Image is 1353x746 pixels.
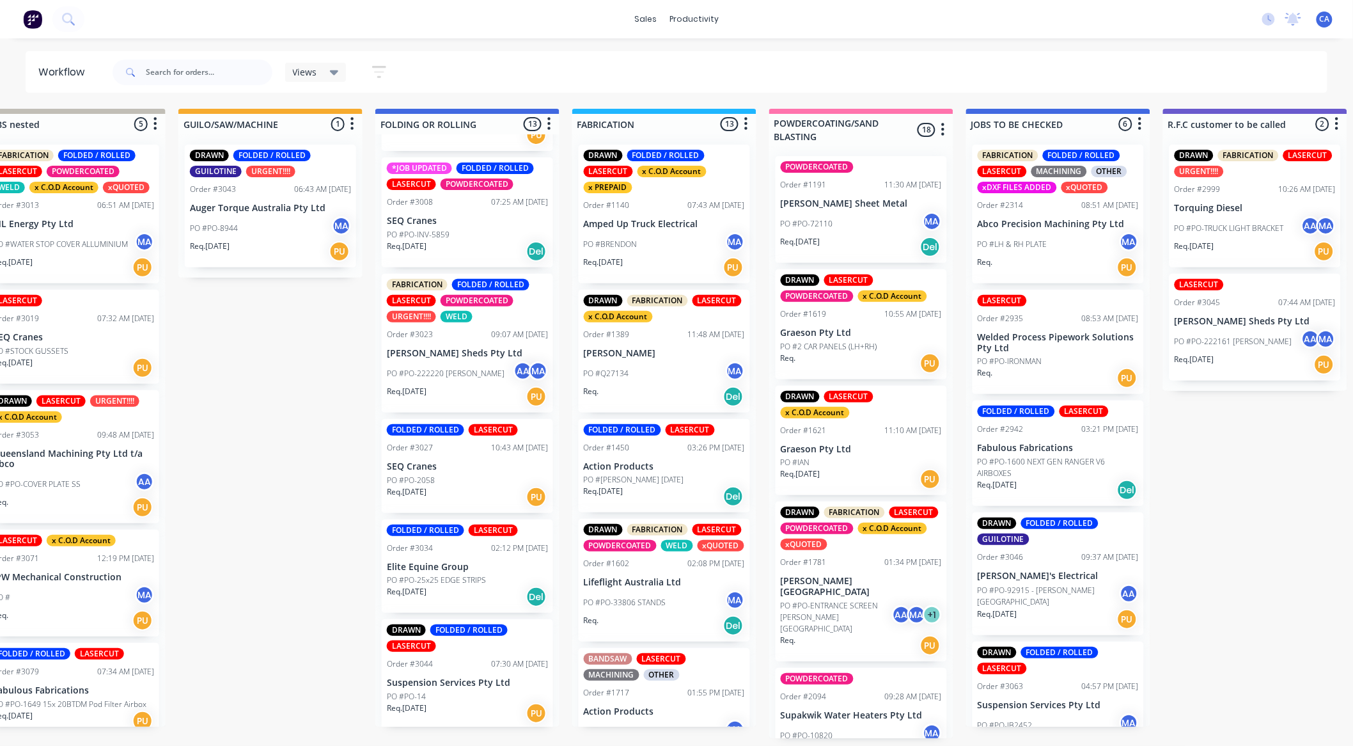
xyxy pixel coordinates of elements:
p: PO #LH & RH PLATE [978,239,1047,250]
div: 07:43 AM [DATE] [688,200,745,211]
p: Abco Precision Machining Pty Ltd [978,219,1139,230]
p: PO #PO-33806 STANDS [584,597,666,608]
div: MA [332,216,351,235]
div: Order #2935 [978,313,1024,324]
div: xQUOTED [698,540,744,552]
p: [PERSON_NAME] Sheet Metal [781,198,942,209]
p: PO #PO-ENTRANCE SCREEN [PERSON_NAME][GEOGRAPHIC_DATA] [781,600,892,635]
div: 11:10 AM [DATE] [885,425,942,436]
p: Graeson Pty Ltd [781,328,942,338]
div: *JOB UPDATED [387,163,452,174]
div: AA [1120,584,1139,603]
p: Torquing Diesel [1175,203,1336,214]
div: Order #3063 [978,681,1024,692]
div: 11:30 AM [DATE] [885,179,942,191]
div: FOLDED / ROLLEDLASERCUTOrder #303402:12 PM [DATE]Elite Equine GroupPO #PO-25x25 EDGE STRIPSReq.[D... [382,520,553,614]
p: Req. [781,635,796,646]
p: PO #Q27134 [584,368,629,379]
div: POWDERCOATEDOrder #119111:30 AM [DATE][PERSON_NAME] Sheet MetalPO #PO-72110MAReq.[DATE]Del [776,156,947,263]
div: DRAWNFABRICATIONLASERCUTPOWDERCOATEDx C.O.D AccountxQUOTEDOrder #178101:34 PM [DATE][PERSON_NAME]... [776,502,947,662]
div: DRAWNFOLDED / ROLLEDGUILOTINEOrder #304609:37 AM [DATE][PERSON_NAME]'s ElectricalPO #PO-92915 - [... [973,512,1144,635]
div: GUILOTINE [190,166,242,177]
div: 07:44 AM [DATE] [1279,297,1336,308]
div: x C.O.D Account [584,311,653,322]
div: 07:32 AM [DATE] [97,313,154,324]
div: LASERCUT [584,166,633,177]
div: POWDERCOATED [584,540,657,552]
div: POWDERCOATED [47,166,120,177]
p: PO #PO-8944 [190,223,238,234]
p: Lifeflight Australia Ltd [584,577,745,588]
div: DRAWN [584,524,623,536]
div: LASERCUT [1060,406,1109,417]
div: xQUOTED [103,182,150,193]
div: 11:48 AM [DATE] [688,329,745,340]
div: FOLDED / ROLLED [430,624,508,636]
div: 10:43 AM [DATE] [491,442,548,454]
p: Graeson Pty Ltd [781,444,942,455]
p: Elite Equine Group [387,562,548,573]
div: POWDERCOATED [441,295,513,306]
div: PU [920,635,941,656]
p: Req. [DATE] [978,479,1017,491]
div: FOLDED / ROLLED [457,163,534,174]
input: Search for orders... [146,60,272,85]
div: FABRICATIONFOLDED / ROLLEDLASERCUTPOWDERCOATEDURGENT!!!!WELDOrder #302309:07 AM [DATE][PERSON_NAM... [382,274,553,413]
div: PU [132,257,153,278]
div: PU [132,610,153,631]
div: PU [1117,368,1138,388]
div: FABRICATION [824,507,885,518]
div: 01:55 PM [DATE] [688,687,745,699]
div: POWDERCOATED [781,290,854,302]
div: LASERCUT [824,391,873,402]
div: Order #1140 [584,200,630,211]
p: PO #[PERSON_NAME] [DATE] [584,474,684,486]
div: Order #1602 [584,558,630,569]
div: DRAWN [781,391,820,402]
div: Order #1191 [781,179,827,191]
div: LASERCUT [692,295,742,306]
p: Req. [978,257,993,268]
div: BANDSAW [584,653,632,665]
div: FABRICATION [627,295,688,306]
p: PO #PO-2058 [387,475,435,486]
div: MACHINING [1031,166,1087,177]
div: Del [723,486,744,507]
div: FOLDED / ROLLEDLASERCUTOrder #302710:43 AM [DATE]SEQ CranesPO #PO-2058Req.[DATE]PU [382,419,553,513]
p: Req. [DATE] [584,257,623,268]
div: Order #1389 [584,329,630,340]
p: Amped Up Truck Electrical [584,219,745,230]
div: LASERCUT [387,640,436,652]
div: LASERCUT [75,648,124,660]
p: PO #PO-222161 [PERSON_NAME] [1175,336,1292,347]
div: xDXF FILES ADDED [978,182,1057,193]
p: Auger Torque Australia Pty Ltd [190,203,351,214]
div: Del [1117,480,1138,500]
div: x PREPAID [584,182,632,193]
p: Req. [781,353,796,364]
div: FOLDED / ROLLED [58,150,136,161]
div: MA [1317,216,1336,235]
div: LASERCUT [469,525,518,536]
p: Req. [DATE] [387,386,426,397]
div: Order #3045 [1175,297,1221,308]
div: FOLDED / ROLLED [1043,150,1120,161]
div: 10:55 AM [DATE] [885,308,942,320]
div: MA [923,212,942,231]
div: URGENT!!!! [387,311,436,322]
p: [PERSON_NAME] Sheds Pty Ltd [1175,316,1336,327]
div: LASERCUTOrder #293508:53 AM [DATE]Welded Process Pipework Solutions Pty LtdPO #PO-IRONMANReq.PU [973,290,1144,395]
div: LASERCUT [978,166,1027,177]
p: [PERSON_NAME][GEOGRAPHIC_DATA] [781,576,942,598]
div: FABRICATION [978,150,1038,161]
div: + 1 [923,605,942,624]
div: x C.O.D Account [858,523,927,534]
div: LASERCUT [692,524,742,536]
div: Order #1717 [584,687,630,699]
div: MA [135,232,154,251]
div: FOLDED / ROLLED [1021,647,1099,658]
p: PO #PO-14 [387,691,426,702]
div: AA [513,361,533,381]
div: x C.O.D Account [637,166,707,177]
div: 09:07 AM [DATE] [491,329,548,340]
